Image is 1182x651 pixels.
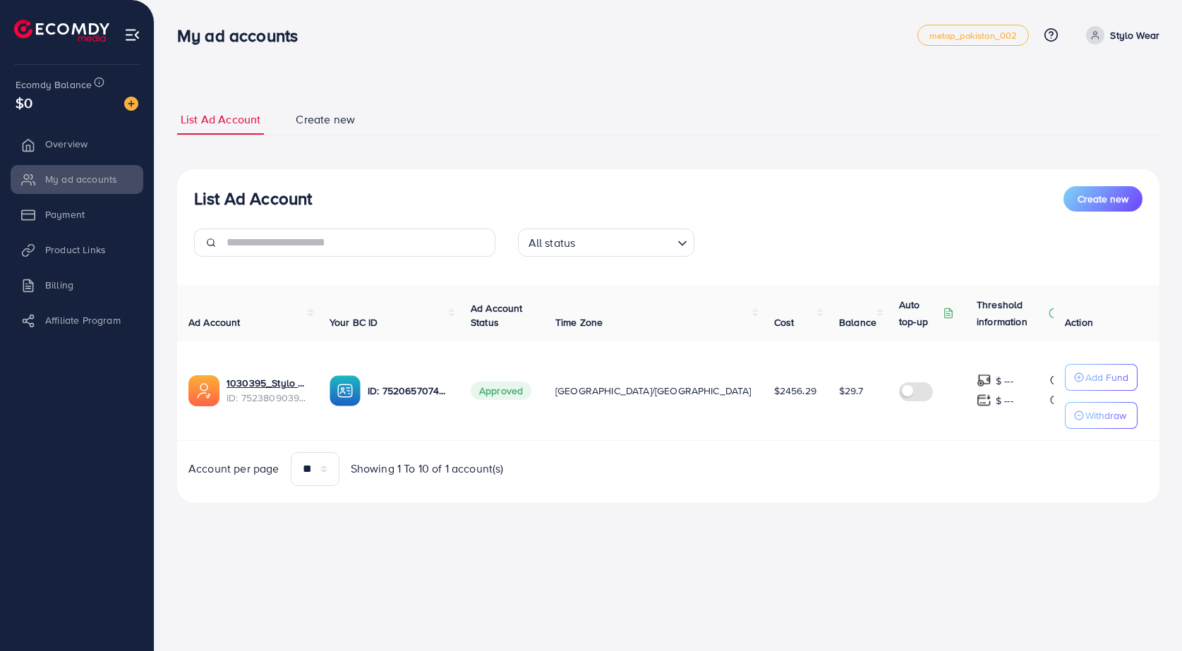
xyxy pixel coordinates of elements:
[996,392,1013,409] p: $ ---
[188,315,241,329] span: Ad Account
[188,375,219,406] img: ic-ads-acc.e4c84228.svg
[839,315,876,329] span: Balance
[188,461,279,477] span: Account per page
[579,230,671,253] input: Search for option
[526,233,579,253] span: All status
[977,373,991,388] img: top-up amount
[194,188,312,209] h3: List Ad Account
[839,384,863,398] span: $29.7
[16,78,92,92] span: Ecomdy Balance
[1063,186,1142,212] button: Create new
[181,111,260,128] span: List Ad Account
[124,27,140,43] img: menu
[1065,364,1138,391] button: Add Fund
[1065,402,1138,429] button: Withdraw
[1110,27,1159,44] p: Stylo Wear
[227,376,307,390] a: 1030395_Stylo Wear_1751773316264
[555,315,603,329] span: Time Zone
[929,31,1018,40] span: metap_pakistan_002
[899,296,940,330] p: Auto top-up
[977,393,991,408] img: top-up amount
[227,391,307,405] span: ID: 7523809039034122257
[977,296,1046,330] p: Threshold information
[518,229,694,257] div: Search for option
[351,461,504,477] span: Showing 1 To 10 of 1 account(s)
[227,376,307,405] div: <span class='underline'>1030395_Stylo Wear_1751773316264</span></br>7523809039034122257
[1078,192,1128,206] span: Create new
[1085,407,1126,424] p: Withdraw
[996,372,1013,389] p: $ ---
[16,92,32,113] span: $0
[296,111,355,128] span: Create new
[774,315,795,329] span: Cost
[471,382,531,400] span: Approved
[1065,315,1093,329] span: Action
[917,25,1030,46] a: metap_pakistan_002
[14,20,109,42] img: logo
[330,375,361,406] img: ic-ba-acc.ded83a64.svg
[555,384,752,398] span: [GEOGRAPHIC_DATA]/[GEOGRAPHIC_DATA]
[774,384,816,398] span: $2456.29
[124,97,138,111] img: image
[330,315,378,329] span: Your BC ID
[177,25,309,46] h3: My ad accounts
[1080,26,1159,44] a: Stylo Wear
[1085,369,1128,386] p: Add Fund
[368,382,448,399] p: ID: 7520657074921996304
[471,301,523,329] span: Ad Account Status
